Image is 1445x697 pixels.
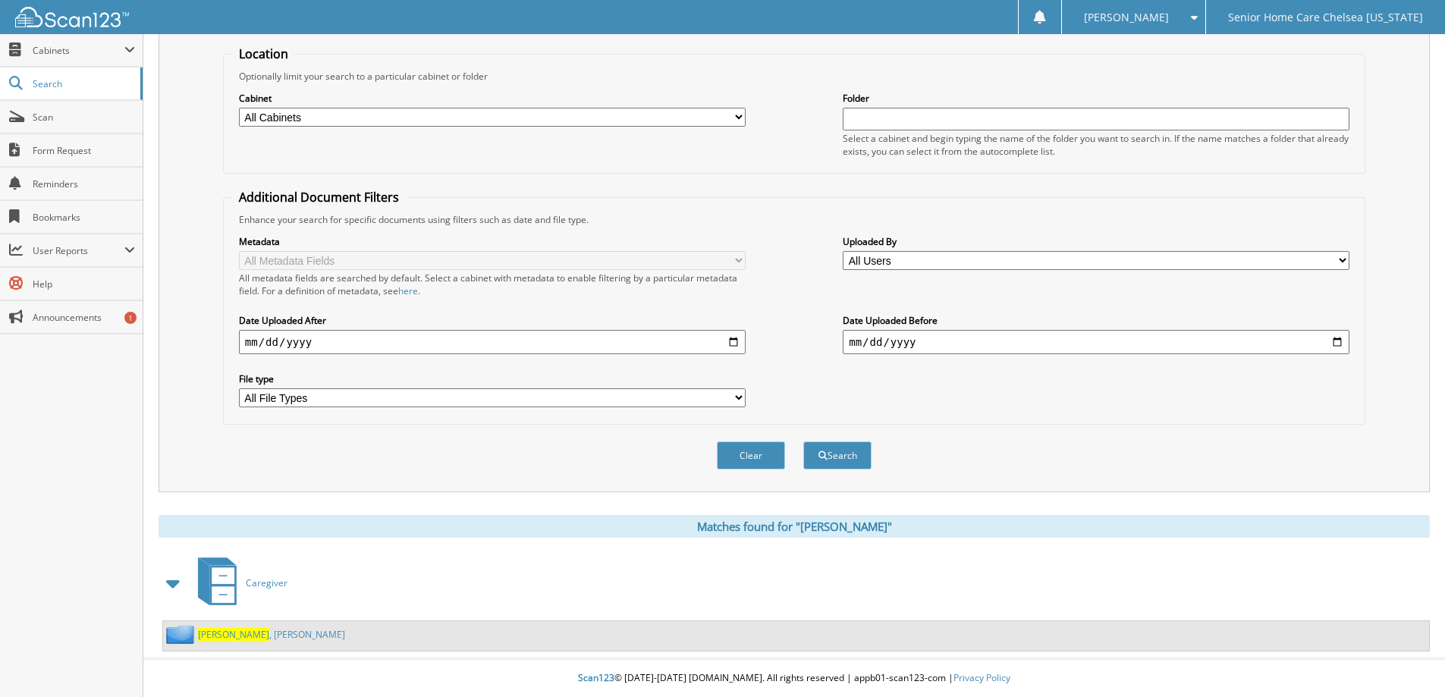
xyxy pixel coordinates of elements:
span: Announcements [33,311,135,324]
span: Search [33,77,133,90]
span: Form Request [33,144,135,157]
label: Date Uploaded Before [843,314,1349,327]
span: [PERSON_NAME] [198,628,269,641]
span: Reminders [33,177,135,190]
input: start [239,330,746,354]
a: [PERSON_NAME], [PERSON_NAME] [198,628,345,641]
span: Scan123 [578,671,614,684]
legend: Location [231,46,296,62]
a: Privacy Policy [953,671,1010,684]
input: end [843,330,1349,354]
div: Matches found for "[PERSON_NAME]" [159,515,1430,538]
div: 1 [124,312,137,324]
button: Search [803,441,872,469]
div: Optionally limit your search to a particular cabinet or folder [231,70,1357,83]
label: Uploaded By [843,235,1349,248]
img: scan123-logo-white.svg [15,7,129,27]
label: File type [239,372,746,385]
span: User Reports [33,244,124,257]
span: Bookmarks [33,211,135,224]
a: Caregiver [189,553,287,613]
span: Scan [33,111,135,124]
label: Metadata [239,235,746,248]
label: Date Uploaded After [239,314,746,327]
div: © [DATE]-[DATE] [DOMAIN_NAME]. All rights reserved | appb01-scan123-com | [143,660,1445,697]
div: Select a cabinet and begin typing the name of the folder you want to search in. If the name match... [843,132,1349,158]
a: here [398,284,418,297]
button: Clear [717,441,785,469]
span: Cabinets [33,44,124,57]
span: Caregiver [246,576,287,589]
div: Enhance your search for specific documents using filters such as date and file type. [231,213,1357,226]
span: Help [33,278,135,290]
div: All metadata fields are searched by default. Select a cabinet with metadata to enable filtering b... [239,272,746,297]
label: Cabinet [239,92,746,105]
img: folder2.png [166,625,198,644]
span: [PERSON_NAME] [1084,13,1169,22]
legend: Additional Document Filters [231,189,407,206]
label: Folder [843,92,1349,105]
span: Senior Home Care Chelsea [US_STATE] [1228,13,1423,22]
